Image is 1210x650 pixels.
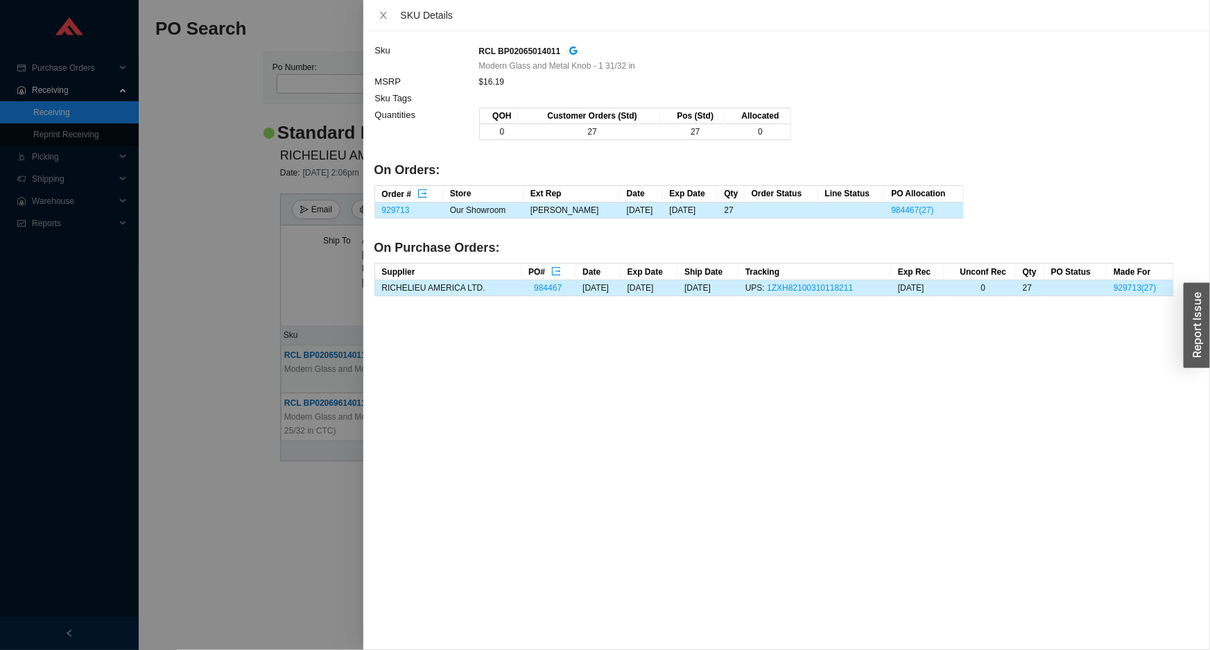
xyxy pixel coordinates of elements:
th: PO Status [1044,264,1107,280]
div: $16.19 [479,75,1174,89]
th: Pos (Std) [660,108,725,124]
th: Exp Rec [891,264,944,280]
th: Customer Orders (Std) [518,108,660,124]
h4: On Purchase Orders: [374,239,1175,257]
th: Store [443,186,524,203]
td: Quantities [374,107,478,148]
td: 27 [1016,280,1044,296]
span: google [569,46,578,55]
th: PO Allocation [884,186,962,203]
a: 929713 [382,205,410,215]
th: Order Status [745,186,818,203]
button: export [551,264,562,275]
th: PO# [521,264,576,280]
td: [DATE] [663,203,718,219]
button: export [417,187,428,198]
th: Supplier [375,264,522,280]
td: Sku Tags [374,90,478,107]
span: close [379,10,388,20]
th: QOH [480,108,519,124]
th: Tracking [738,264,891,280]
th: Unconf Rec [944,264,1016,280]
td: Sku [374,42,478,74]
button: Close [374,10,392,21]
td: UPS : [738,280,891,296]
th: Ship Date [677,264,738,280]
td: [PERSON_NAME] [524,203,620,219]
th: Order # [375,186,443,203]
h4: On Orders: [374,162,1175,179]
td: 0 [480,124,519,140]
th: Allocated [725,108,790,124]
th: Line Status [818,186,885,203]
th: Exp Date [663,186,718,203]
td: [DATE] [891,280,944,296]
a: 1ZXH82100310118211 [767,283,853,293]
th: Ext Rep [524,186,620,203]
td: RICHELIEU AMERICA LTD. [375,280,522,296]
td: [DATE] [576,280,620,296]
a: 929713(27) [1114,283,1156,293]
a: 984467(27) [891,205,933,215]
td: [DATE] [677,280,738,296]
th: Exp Date [621,264,677,280]
td: [DATE] [620,203,663,219]
th: Date [620,186,663,203]
th: Qty [1016,264,1044,280]
td: [DATE] [621,280,677,296]
td: 0 [944,280,1016,296]
div: SKU Details [401,8,1200,23]
td: 27 [518,124,660,140]
td: Our Showroom [443,203,524,219]
a: 984467 [534,283,562,293]
a: google [569,43,578,59]
strong: RCL BP02065014011 [479,46,561,56]
td: 27 [717,203,744,219]
td: 27 [660,124,725,140]
span: Modern Glass and Metal Knob - 1 31/32 in [479,59,635,73]
th: Made For [1107,264,1173,280]
td: 0 [725,124,790,140]
th: Date [576,264,620,280]
th: Qty [717,186,744,203]
span: export [551,266,561,277]
span: export [417,189,427,200]
td: MSRP [374,74,478,90]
